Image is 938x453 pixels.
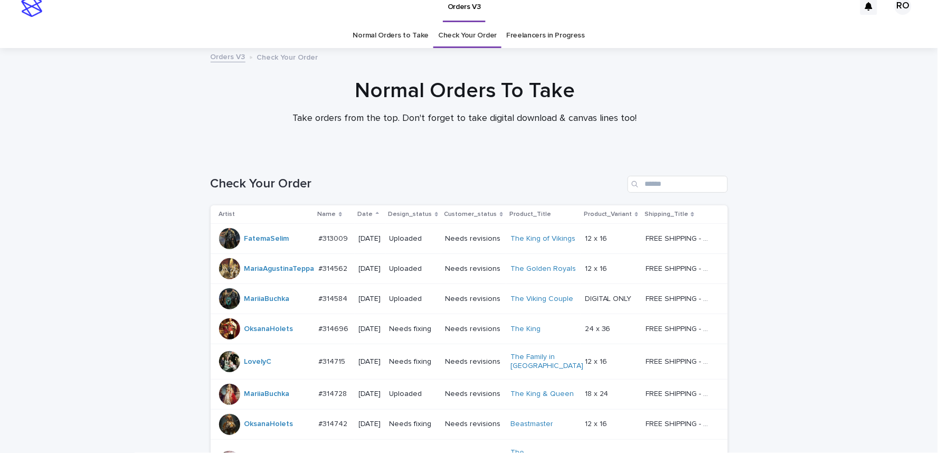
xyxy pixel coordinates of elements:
p: #314584 [319,292,350,304]
tr: MariiaBuchka #314728#314728 [DATE]UploadedNeeds revisionsThe King & Queen 18 x 2418 x 24 FREE SHI... [211,379,728,409]
a: The King of Vikings [510,234,575,243]
p: FREE SHIPPING - preview in 1-2 business days, after your approval delivery will take 5-10 b.d. [646,418,713,429]
p: #314728 [319,388,349,399]
p: Check Your Order [257,51,318,62]
a: MariiaBuchka [244,295,290,304]
p: FREE SHIPPING - preview in 1-2 business days, after your approval delivery will take 5-10 b.d. [646,262,713,273]
p: Needs fixing [390,325,437,334]
h1: Check Your Order [211,176,623,192]
p: FREE SHIPPING - preview in 1-2 business days, after your approval delivery will take 5-10 b.d. [646,292,713,304]
a: Freelancers in Progress [506,23,585,48]
p: 24 x 36 [585,323,613,334]
p: Name [318,209,336,220]
p: [DATE] [359,265,381,273]
p: Needs revisions [446,295,502,304]
p: 18 x 24 [585,388,611,399]
p: #314742 [319,418,350,429]
p: Needs revisions [446,357,502,366]
h1: Normal Orders To Take [206,78,724,103]
p: Uploaded [390,265,437,273]
a: MariaAgustinaTeppa [244,265,315,273]
p: 12 x 16 [585,232,609,243]
tr: FatemaSelim #313009#313009 [DATE]UploadedNeeds revisionsThe King of Vikings 12 x 1612 x 16 FREE S... [211,224,728,254]
p: [DATE] [359,325,381,334]
tr: MariaAgustinaTeppa #314562#314562 [DATE]UploadedNeeds revisionsThe Golden Royals 12 x 1612 x 16 F... [211,254,728,284]
a: Check Your Order [438,23,497,48]
tr: OksanaHolets #314696#314696 [DATE]Needs fixingNeeds revisionsThe King 24 x 3624 x 36 FREE SHIPPIN... [211,314,728,344]
p: [DATE] [359,390,381,399]
p: #313009 [319,232,350,243]
a: Orders V3 [211,50,245,62]
a: Normal Orders to Take [353,23,429,48]
p: Needs revisions [446,234,502,243]
p: FREE SHIPPING - preview in 1-2 business days, after your approval delivery will take 5-10 b.d. [646,232,713,243]
p: Needs revisions [446,390,502,399]
p: 12 x 16 [585,355,609,366]
a: The Family in [GEOGRAPHIC_DATA] [510,353,583,371]
a: FatemaSelim [244,234,289,243]
p: Needs fixing [390,357,437,366]
p: #314696 [319,323,351,334]
p: Needs revisions [446,325,502,334]
tr: OksanaHolets #314742#314742 [DATE]Needs fixingNeeds revisionsBeastmaster 12 x 1612 x 16 FREE SHIP... [211,409,728,439]
p: [DATE] [359,234,381,243]
a: OksanaHolets [244,325,293,334]
p: Date [358,209,373,220]
p: [DATE] [359,357,381,366]
p: [DATE] [359,295,381,304]
a: The Viking Couple [510,295,573,304]
p: Needs revisions [446,265,502,273]
p: Customer_status [444,209,497,220]
p: Product_Title [509,209,551,220]
p: Uploaded [390,234,437,243]
p: FREE SHIPPING - preview in 1-2 business days, after your approval delivery will take 5-10 b.d. [646,388,713,399]
tr: MariiaBuchka #314584#314584 [DATE]UploadedNeeds revisionsThe Viking Couple DIGITAL ONLYDIGITAL ON... [211,284,728,314]
a: The Golden Royals [510,265,576,273]
p: Needs revisions [446,420,502,429]
p: FREE SHIPPING - preview in 1-2 business days, after your approval delivery will take 5-10 b.d. [646,323,713,334]
p: [DATE] [359,420,381,429]
p: Take orders from the top. Don't forget to take digital download & canvas lines too! [254,113,676,125]
p: Shipping_Title [645,209,688,220]
p: DIGITAL ONLY [585,292,634,304]
p: Design_status [389,209,432,220]
p: Uploaded [390,390,437,399]
a: The King & Queen [510,390,574,399]
p: Artist [219,209,235,220]
a: The King [510,325,541,334]
p: 12 x 16 [585,262,609,273]
a: LovelyC [244,357,272,366]
p: Product_Variant [584,209,632,220]
p: #314715 [319,355,348,366]
tr: LovelyC #314715#314715 [DATE]Needs fixingNeeds revisionsThe Family in [GEOGRAPHIC_DATA] 12 x 1612... [211,344,728,380]
a: Beastmaster [510,420,553,429]
a: OksanaHolets [244,420,293,429]
a: MariiaBuchka [244,390,290,399]
input: Search [628,176,728,193]
p: #314562 [319,262,350,273]
p: FREE SHIPPING - preview in 1-2 business days, after your approval delivery will take 5-10 b.d. [646,355,713,366]
p: Needs fixing [390,420,437,429]
p: Uploaded [390,295,437,304]
p: 12 x 16 [585,418,609,429]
